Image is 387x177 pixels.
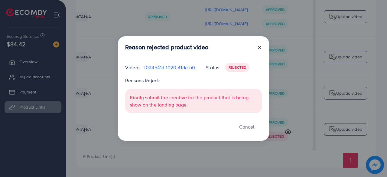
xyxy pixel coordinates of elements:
button: Cancel [232,120,262,133]
p: Status: [206,64,220,71]
p: f024541d-1020-41de-a0c2-417116e88075-1759241429168.mp4 [144,64,201,71]
h3: Reason rejected product video [125,44,209,51]
p: Reasons Reject: [125,77,262,84]
p: Video: [125,64,139,71]
span: Rejected [229,65,246,70]
p: Kindly submit the creative for the product that is being show on the landing page. [130,94,257,108]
